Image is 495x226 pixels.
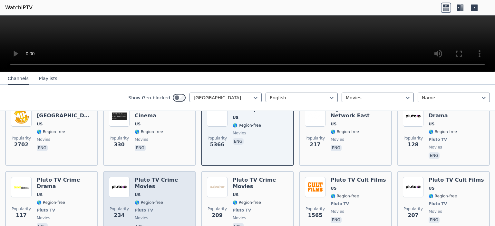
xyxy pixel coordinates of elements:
[37,215,50,221] span: movies
[11,106,32,127] img: Made In Hollywood
[429,177,484,183] h6: Pluto TV Cult Films
[233,177,288,190] h6: Pluto TV Crime Movies
[305,177,325,197] img: Pluto TV Cult Films
[429,201,447,206] span: Pluto TV
[331,186,336,191] span: US
[429,194,457,199] span: 🌎 Region-free
[37,200,65,205] span: 🌎 Region-free
[114,141,124,149] span: 330
[39,73,57,85] button: Playlists
[429,129,457,134] span: 🌎 Region-free
[37,122,43,127] span: US
[16,212,26,219] span: 117
[331,145,342,151] p: eng
[429,209,442,214] span: movies
[429,217,440,223] p: eng
[210,141,225,149] span: 5366
[233,138,244,145] p: eng
[429,186,434,191] span: US
[212,212,222,219] span: 209
[37,137,50,142] span: movies
[310,141,320,149] span: 217
[429,152,440,159] p: eng
[208,206,227,212] span: Popularity
[331,201,349,206] span: Pluto TV
[331,129,359,134] span: 🌎 Region-free
[408,141,418,149] span: 128
[233,131,246,136] span: movies
[403,177,423,197] img: Pluto TV Cult Films
[331,177,386,183] h6: Pluto TV Cult Films
[233,115,238,120] span: US
[5,4,33,12] a: WatchIPTV
[135,215,148,221] span: movies
[408,212,418,219] span: 207
[37,129,65,134] span: 🌎 Region-free
[233,215,246,221] span: movies
[8,73,29,85] button: Channels
[110,206,129,212] span: Popularity
[331,194,359,199] span: 🌎 Region-free
[135,106,190,119] h6: Maverick Black Cinema
[207,177,228,197] img: Pluto TV Crime Movies
[135,200,163,205] span: 🌎 Region-free
[429,145,442,150] span: movies
[135,208,153,213] span: Pluto TV
[37,177,92,190] h6: Pluto TV Crime Drama
[135,137,148,142] span: movies
[331,122,336,127] span: US
[110,136,129,141] span: Popularity
[403,206,423,212] span: Popularity
[208,136,227,141] span: Popularity
[109,106,130,127] img: Maverick Black Cinema
[308,212,323,219] span: 1565
[331,106,386,119] h6: MyTime Movie Network East
[403,136,423,141] span: Popularity
[331,137,344,142] span: movies
[429,106,484,119] h6: Pluto TV Crime Drama
[331,209,344,214] span: movies
[403,106,423,127] img: Pluto TV Crime Drama
[135,177,190,190] h6: Pluto TV Crime Movies
[306,136,325,141] span: Popularity
[233,192,238,197] span: US
[429,137,447,142] span: Pluto TV
[14,141,29,149] span: 2702
[135,122,141,127] span: US
[233,200,261,205] span: 🌎 Region-free
[109,177,130,197] img: Pluto TV Crime Movies
[135,129,163,134] span: 🌎 Region-free
[12,206,31,212] span: Popularity
[306,206,325,212] span: Popularity
[331,217,342,223] p: eng
[11,177,32,197] img: Pluto TV Crime Drama
[429,122,434,127] span: US
[305,106,325,127] img: MyTime Movie Network East
[128,95,170,101] label: Show Geo-blocked
[37,106,92,119] h6: Made In [GEOGRAPHIC_DATA]
[37,145,48,151] p: eng
[135,145,146,151] p: eng
[135,192,141,197] span: US
[37,192,43,197] span: US
[37,208,55,213] span: Pluto TV
[233,123,261,128] span: 🌎 Region-free
[114,212,124,219] span: 234
[233,208,251,213] span: Pluto TV
[12,136,31,141] span: Popularity
[207,106,228,127] img: MovieSphere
